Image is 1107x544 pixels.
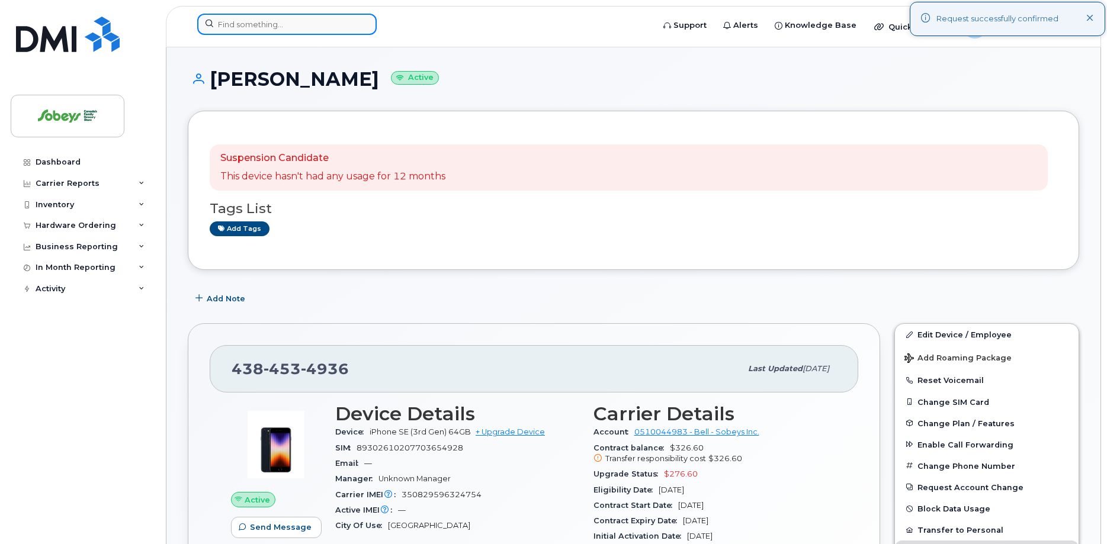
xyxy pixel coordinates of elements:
[895,369,1079,391] button: Reset Voicemail
[210,201,1057,216] h3: Tags List
[378,474,451,483] span: Unknown Manager
[593,516,683,525] span: Contract Expiry Date
[664,469,698,478] span: $276.60
[659,485,684,494] span: [DATE]
[895,413,1079,434] button: Change Plan / Features
[207,293,245,304] span: Add Note
[370,427,471,436] span: iPhone SE (3rd Gen) 64GB
[708,454,742,463] span: $326.60
[683,516,708,525] span: [DATE]
[335,443,357,452] span: SIM
[904,353,1012,365] span: Add Roaming Package
[335,427,370,436] span: Device
[188,288,255,309] button: Add Note
[895,455,1079,477] button: Change Phone Number
[188,69,1079,89] h1: [PERSON_NAME]
[936,13,1058,25] div: Request successfully confirmed
[634,427,759,436] a: 0510044983 - Bell - Sobeys Inc.
[232,360,349,378] span: 438
[593,443,670,452] span: Contract balance
[917,440,1013,449] span: Enable Call Forwarding
[245,494,270,506] span: Active
[917,419,1015,427] span: Change Plan / Features
[678,501,704,510] span: [DATE]
[220,152,445,165] p: Suspension Candidate
[895,519,1079,540] button: Transfer to Personal
[895,477,1079,498] button: Request Account Change
[335,521,388,530] span: City Of Use
[335,490,402,499] span: Carrier IMEI
[895,498,1079,519] button: Block Data Usage
[593,501,678,510] span: Contract Start Date
[895,324,1079,345] a: Edit Device / Employee
[388,521,470,530] span: [GEOGRAPHIC_DATA]
[803,364,829,373] span: [DATE]
[398,506,406,514] span: —
[231,517,322,538] button: Send Message
[593,403,838,424] h3: Carrier Details
[593,443,838,465] span: $326.60
[364,459,372,468] span: —
[335,403,579,424] h3: Device Details
[593,485,659,494] span: Eligibility Date
[593,427,634,436] span: Account
[895,434,1079,455] button: Enable Call Forwarding
[335,506,398,514] span: Active IMEI
[593,469,664,478] span: Upgrade Status
[895,345,1079,369] button: Add Roaming Package
[357,443,463,452] span: 89302610207703654928
[240,409,312,480] img: image20231002-3703462-1angbar.jpeg
[210,221,269,236] a: Add tags
[220,170,445,184] p: This device hasn't had any usage for 12 months
[687,532,713,540] span: [DATE]
[593,532,687,540] span: Initial Activation Date
[476,427,545,436] a: + Upgrade Device
[895,391,1079,413] button: Change SIM Card
[335,459,364,468] span: Email
[301,360,349,378] span: 4936
[605,454,706,463] span: Transfer responsibility cost
[748,364,803,373] span: Last updated
[335,474,378,483] span: Manager
[391,71,439,85] small: Active
[250,522,312,533] span: Send Message
[264,360,301,378] span: 453
[402,490,482,499] span: 350829596324754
